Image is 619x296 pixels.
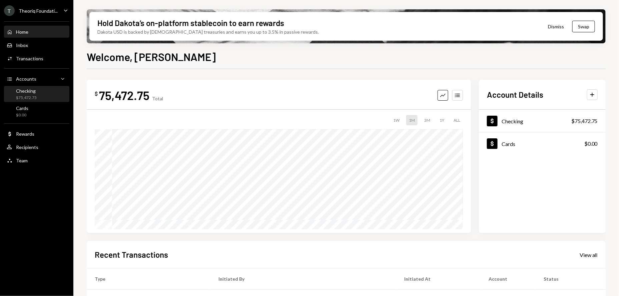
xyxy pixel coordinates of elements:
[95,90,98,97] div: $
[16,56,43,61] div: Transactions
[16,158,28,163] div: Team
[4,73,69,85] a: Accounts
[19,8,58,14] div: Theoriq Foundati...
[87,268,210,290] th: Type
[571,117,598,125] div: $75,472.75
[16,42,28,48] div: Inbox
[97,28,319,35] div: Dakota USD is backed by [DEMOGRAPHIC_DATA] treasuries and earns you up to 3.5% in passive rewards.
[4,52,69,64] a: Transactions
[16,131,34,137] div: Rewards
[16,105,28,111] div: Cards
[97,17,284,28] div: Hold Dakota’s on-platform stablecoin to earn rewards
[4,86,69,102] a: Checking$75,472.75
[479,132,606,155] a: Cards$0.00
[580,252,598,258] div: View all
[437,115,447,125] div: 1Y
[16,95,37,101] div: $75,472.75
[580,251,598,258] a: View all
[4,141,69,153] a: Recipients
[16,76,36,82] div: Accounts
[4,26,69,38] a: Home
[4,103,69,119] a: Cards$0.00
[584,140,598,148] div: $0.00
[16,112,28,118] div: $0.00
[16,144,38,150] div: Recipients
[481,268,536,290] th: Account
[422,115,433,125] div: 3M
[210,268,396,290] th: Initiated By
[4,154,69,166] a: Team
[397,268,481,290] th: Initiated At
[502,141,515,147] div: Cards
[451,115,463,125] div: ALL
[87,50,216,63] h1: Welcome, [PERSON_NAME]
[536,268,606,290] th: Status
[4,128,69,140] a: Rewards
[4,39,69,51] a: Inbox
[502,118,523,124] div: Checking
[479,110,606,132] a: Checking$75,472.75
[16,88,37,94] div: Checking
[4,5,15,16] div: T
[391,115,402,125] div: 1W
[540,19,572,34] button: Dismiss
[152,96,163,101] div: Total
[487,89,543,100] h2: Account Details
[16,29,28,35] div: Home
[99,88,149,103] div: 75,472.75
[406,115,418,125] div: 1M
[95,249,168,260] h2: Recent Transactions
[572,21,595,32] button: Swap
